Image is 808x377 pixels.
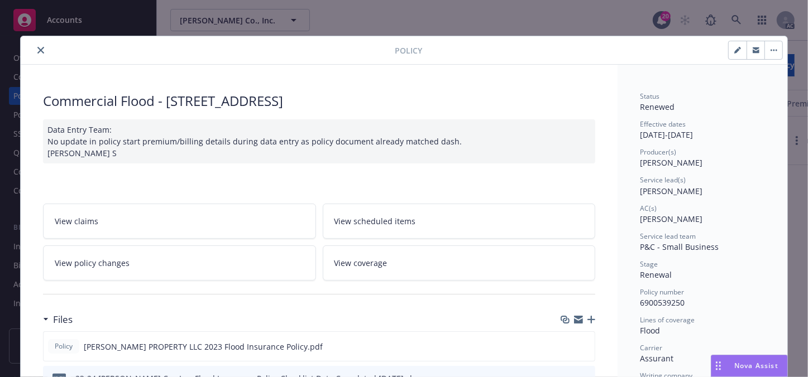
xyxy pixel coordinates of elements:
span: Policy [395,45,422,56]
span: View claims [55,215,98,227]
span: Carrier [640,343,662,352]
span: Assurant [640,353,673,364]
span: P&C - Small Business [640,241,719,252]
span: Status [640,91,659,101]
span: 6900539250 [640,297,685,308]
h3: Files [53,312,73,327]
span: [PERSON_NAME] [640,214,702,224]
span: Renewed [640,101,675,112]
span: Policy [52,341,75,351]
a: View policy changes [43,245,316,281]
span: Nova Assist [734,361,778,370]
span: Producer(s) [640,147,676,157]
span: Lines of coverage [640,315,695,325]
span: Service lead(s) [640,175,686,185]
span: View coverage [334,257,388,269]
span: [PERSON_NAME] [640,157,702,168]
span: Stage [640,259,658,269]
a: View coverage [323,245,596,281]
span: View policy changes [55,257,130,269]
span: [PERSON_NAME] PROPERTY LLC 2023 Flood Insurance Policy.pdf [84,341,323,352]
button: Nova Assist [711,355,788,377]
span: Flood [640,325,660,336]
span: AC(s) [640,204,657,213]
span: [PERSON_NAME] [640,186,702,196]
div: Drag to move [711,355,725,376]
div: Files [43,312,73,327]
a: View scheduled items [323,204,596,239]
button: download file [562,341,571,352]
span: Renewal [640,269,672,280]
span: Policy number [640,287,684,297]
span: View scheduled items [334,215,416,227]
div: Commercial Flood - [STREET_ADDRESS] [43,91,595,110]
button: preview file [580,341,590,352]
button: close [34,43,47,57]
div: Data Entry Team: No update in policy start premium/billing details during data entry as policy do... [43,119,595,163]
span: Service lead team [640,231,696,241]
div: [DATE] - [DATE] [640,119,765,141]
span: Effective dates [640,119,686,129]
a: View claims [43,204,316,239]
